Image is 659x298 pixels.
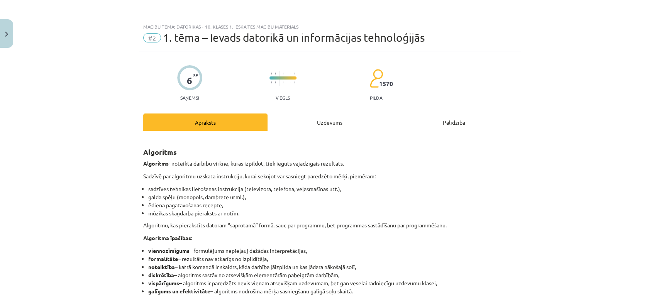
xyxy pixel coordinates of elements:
[379,80,393,87] span: 1570
[271,73,272,74] img: icon-short-line-57e1e144782c952c97e751825c79c345078a6d821885a25fce030b3d8c18986b.svg
[148,193,516,201] li: galda spēļu (monopols, dambrete utml.),
[143,147,177,156] strong: Algoritms
[148,271,516,279] li: – algoritms sastāv no atsevišķām elementārām pabeigtām darbībām,
[148,255,516,263] li: – rezultāts nav atkarīgs no izpildītāja,
[294,73,295,74] img: icon-short-line-57e1e144782c952c97e751825c79c345078a6d821885a25fce030b3d8c18986b.svg
[148,209,516,217] li: mūzikas skaņdarba pieraksts ar notīm.
[148,247,190,254] strong: viennozīmīgums
[271,81,272,83] img: icon-short-line-57e1e144782c952c97e751825c79c345078a6d821885a25fce030b3d8c18986b.svg
[370,95,382,100] p: pilda
[143,159,516,168] p: - noteikta darbību virkne, kuras izpildot, tiek iegūts vajadzīgais rezultāts.
[148,263,175,270] strong: noteiktība
[148,255,178,262] strong: formalitāte
[279,71,280,86] img: icon-long-line-d9ea69661e0d244f92f715978eff75569469978d946b2353a9bb055b3ed8787d.svg
[369,69,383,88] img: students-c634bb4e5e11cddfef0936a35e636f08e4e9abd3cc4e673bd6f9a4125e45ecb1.svg
[392,113,516,131] div: Palīdzība
[143,234,192,241] strong: Algoritma īpašības:
[143,33,161,42] span: #2
[283,81,283,83] img: icon-short-line-57e1e144782c952c97e751825c79c345078a6d821885a25fce030b3d8c18986b.svg
[148,201,516,209] li: ēdiena pagatavošanas recepte,
[148,263,516,271] li: – katrā komandā ir skaidrs, kāda darbība jāizpilda un kas jādara nākošajā solī,
[148,287,516,295] li: – algoritms nodrošina mērķa sasniegšanu galīgā soļu skaitā.
[148,279,179,286] strong: vispārīgums
[275,73,276,74] img: icon-short-line-57e1e144782c952c97e751825c79c345078a6d821885a25fce030b3d8c18986b.svg
[193,73,198,77] span: XP
[276,95,290,100] p: Viegls
[290,73,291,74] img: icon-short-line-57e1e144782c952c97e751825c79c345078a6d821885a25fce030b3d8c18986b.svg
[268,113,392,131] div: Uzdevums
[177,95,202,100] p: Saņemsi
[148,271,174,278] strong: diskrētība
[294,81,295,83] img: icon-short-line-57e1e144782c952c97e751825c79c345078a6d821885a25fce030b3d8c18986b.svg
[290,81,291,83] img: icon-short-line-57e1e144782c952c97e751825c79c345078a6d821885a25fce030b3d8c18986b.svg
[163,31,425,44] span: 1. tēma – Ievads datorikā un informācijas tehnoloģijās
[148,185,516,193] li: sadzīves tehnikas lietošanas instrukcija (televizora, telefona, veļasmašīnas utt.),
[187,75,192,86] div: 6
[143,113,268,131] div: Apraksts
[148,279,516,287] li: – algoritms ir paredzēts nevis vienam atsevišķam uzdevumam, bet gan veselai radniecīgu uzdevumu k...
[143,221,516,229] p: Algoritmu, kas pierakstīts datoram “saprotamā” formā, sauc par programmu, bet programmas sastādīš...
[143,24,516,29] div: Mācību tēma: Datorikas - 10. klases 1. ieskaites mācību materiāls
[148,288,210,295] strong: galīgums un efektivitāte
[143,172,516,180] p: Sadzīvē par algoritmu uzskata instrukciju, kurai sekojot var sasniegt paredzēto mērķi, piemēram:
[5,32,8,37] img: icon-close-lesson-0947bae3869378f0d4975bcd49f059093ad1ed9edebbc8119c70593378902aed.svg
[283,73,283,74] img: icon-short-line-57e1e144782c952c97e751825c79c345078a6d821885a25fce030b3d8c18986b.svg
[143,160,169,167] strong: Algoritms
[275,81,276,83] img: icon-short-line-57e1e144782c952c97e751825c79c345078a6d821885a25fce030b3d8c18986b.svg
[148,247,516,255] li: – formulējums nepieļauj dažādas interpretācijas,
